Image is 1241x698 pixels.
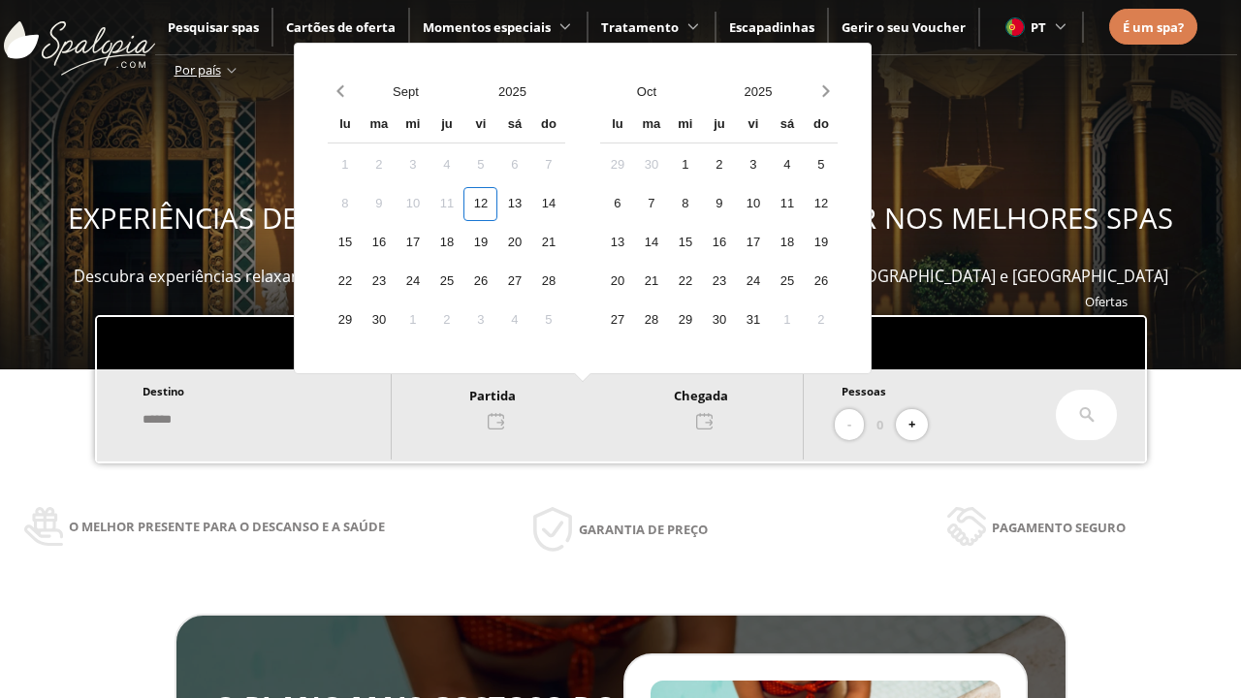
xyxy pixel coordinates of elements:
div: 1 [770,303,804,337]
button: Next month [813,75,838,109]
a: Gerir o seu Voucher [842,18,966,36]
span: Descubra experiências relaxantes, desfrute e ofereça momentos de bem-estar em mais de 400 spas em... [74,266,1168,287]
span: Por país [175,61,221,79]
div: 27 [497,265,531,299]
div: 6 [497,148,531,182]
div: 16 [702,226,736,260]
div: 24 [736,265,770,299]
div: sá [497,109,531,143]
div: 1 [396,303,430,337]
div: ju [702,109,736,143]
div: lu [328,109,362,143]
div: 5 [804,148,838,182]
div: 12 [463,187,497,221]
div: 1 [328,148,362,182]
div: 7 [634,187,668,221]
div: ma [634,109,668,143]
a: É um spa? [1123,16,1184,38]
span: Pagamento seguro [992,517,1126,538]
div: 3 [463,303,497,337]
div: vi [463,109,497,143]
div: 20 [497,226,531,260]
a: Escapadinhas [729,18,814,36]
div: 7 [531,148,565,182]
div: 18 [770,226,804,260]
div: 11 [770,187,804,221]
div: lu [600,109,634,143]
span: Pessoas [842,384,886,398]
button: - [835,409,864,441]
div: 23 [702,265,736,299]
div: 17 [396,226,430,260]
div: 30 [362,303,396,337]
a: Ofertas [1085,293,1128,310]
div: 5 [463,148,497,182]
div: 2 [702,148,736,182]
button: + [896,409,928,441]
div: 15 [328,226,362,260]
div: 12 [804,187,838,221]
div: 31 [736,303,770,337]
div: 3 [396,148,430,182]
div: 4 [770,148,804,182]
div: 16 [362,226,396,260]
div: 13 [600,226,634,260]
div: 17 [736,226,770,260]
div: 3 [736,148,770,182]
div: 15 [668,226,702,260]
div: 14 [634,226,668,260]
span: EXPERIÊNCIAS DE BEM-ESTAR PARA OFERECER E APROVEITAR NOS MELHORES SPAS [68,199,1173,238]
div: 28 [634,303,668,337]
div: sá [770,109,804,143]
div: 4 [430,148,463,182]
div: ju [430,109,463,143]
div: 2 [362,148,396,182]
div: 29 [668,303,702,337]
div: 21 [634,265,668,299]
div: 29 [600,148,634,182]
div: 6 [600,187,634,221]
div: mi [396,109,430,143]
div: 22 [328,265,362,299]
div: 13 [497,187,531,221]
div: 23 [362,265,396,299]
div: 21 [531,226,565,260]
div: 4 [497,303,531,337]
div: 10 [396,187,430,221]
img: ImgLogoSpalopia.BvClDcEz.svg [4,2,155,76]
div: ma [362,109,396,143]
div: 9 [362,187,396,221]
div: 11 [430,187,463,221]
div: 26 [463,265,497,299]
div: do [531,109,565,143]
span: É um spa? [1123,18,1184,36]
div: 30 [702,303,736,337]
div: 28 [531,265,565,299]
div: 14 [531,187,565,221]
div: 2 [804,303,838,337]
div: Calendar days [600,148,838,337]
div: 24 [396,265,430,299]
button: Open years overlay [459,75,565,109]
a: Pesquisar spas [168,18,259,36]
div: 26 [804,265,838,299]
button: Previous month [328,75,352,109]
div: 25 [430,265,463,299]
div: Calendar wrapper [600,109,838,337]
div: 29 [328,303,362,337]
div: vi [736,109,770,143]
a: Cartões de oferta [286,18,396,36]
div: 8 [328,187,362,221]
div: mi [668,109,702,143]
button: Open months overlay [352,75,459,109]
div: 9 [702,187,736,221]
div: 19 [804,226,838,260]
div: 19 [463,226,497,260]
button: Open years overlay [702,75,813,109]
div: 2 [430,303,463,337]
